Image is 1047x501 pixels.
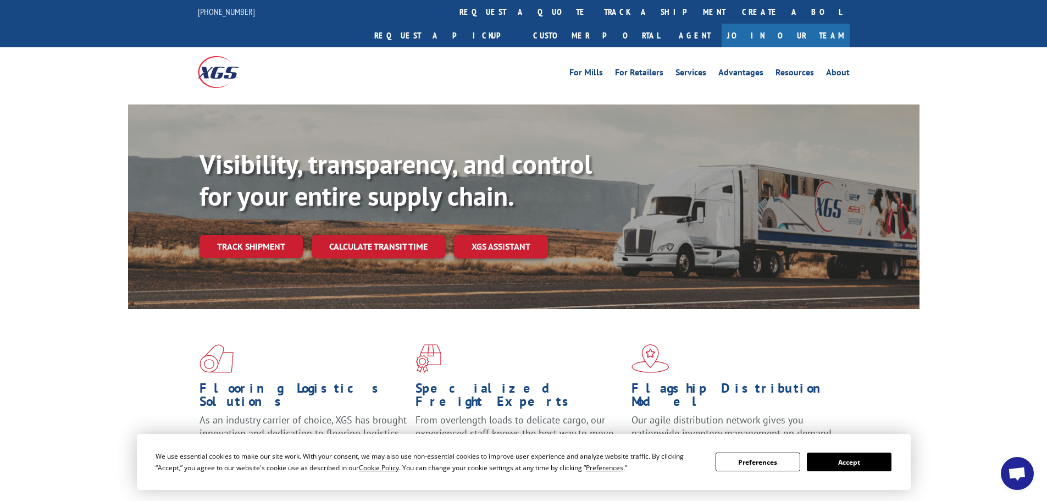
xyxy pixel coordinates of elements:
a: XGS ASSISTANT [454,235,548,258]
a: Request a pickup [366,24,525,47]
a: [PHONE_NUMBER] [198,6,255,17]
span: Preferences [586,463,623,472]
div: Cookie Consent Prompt [137,434,911,490]
a: Agent [668,24,722,47]
a: Join Our Team [722,24,850,47]
a: About [826,68,850,80]
img: xgs-icon-flagship-distribution-model-red [631,344,669,373]
img: xgs-icon-focused-on-flooring-red [416,344,441,373]
a: Customer Portal [525,24,668,47]
div: We use essential cookies to make our site work. With your consent, we may also use non-essential ... [156,450,702,474]
a: Track shipment [200,235,303,258]
div: Open chat [1001,457,1034,490]
a: Calculate transit time [312,235,445,258]
button: Preferences [716,453,800,471]
span: Our agile distribution network gives you nationwide inventory management on demand. [631,414,834,439]
a: Advantages [718,68,763,80]
a: Services [675,68,706,80]
span: Cookie Policy [359,463,399,472]
button: Accept [807,453,891,471]
h1: Flagship Distribution Model [631,382,839,414]
a: Resources [775,68,814,80]
b: Visibility, transparency, and control for your entire supply chain. [200,147,592,213]
a: For Retailers [615,68,663,80]
h1: Flooring Logistics Solutions [200,382,407,414]
h1: Specialized Freight Experts [416,382,623,414]
span: As an industry carrier of choice, XGS has brought innovation and dedication to flooring logistics... [200,414,407,453]
a: For Mills [569,68,603,80]
p: From overlength loads to delicate cargo, our experienced staff knows the best way to move your fr... [416,414,623,463]
img: xgs-icon-total-supply-chain-intelligence-red [200,344,234,373]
